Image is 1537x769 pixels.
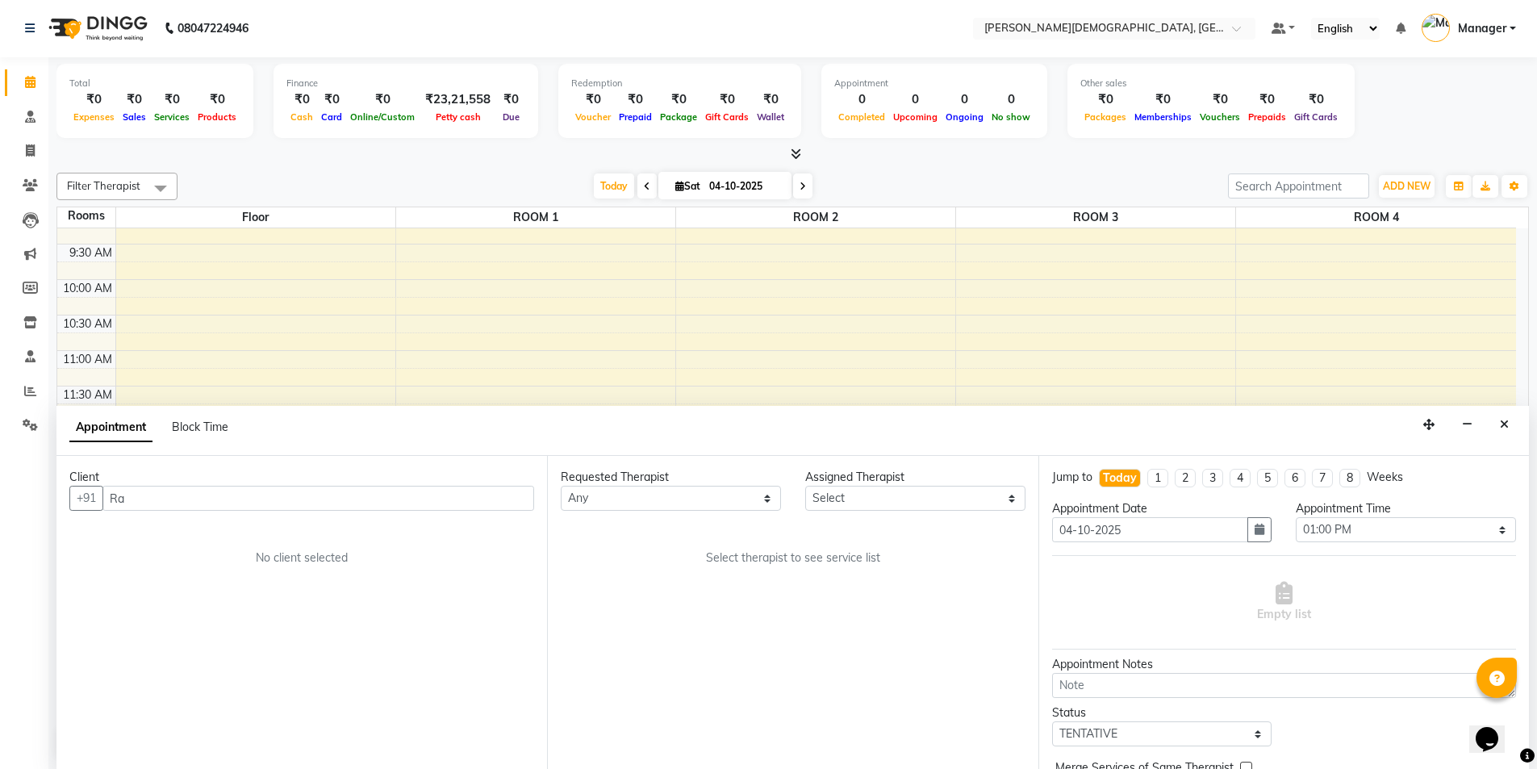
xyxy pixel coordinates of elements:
[615,90,656,109] div: ₹0
[615,111,656,123] span: Prepaid
[1383,180,1430,192] span: ADD NEW
[1244,111,1290,123] span: Prepaids
[1290,90,1342,109] div: ₹0
[1202,469,1223,487] li: 3
[1052,704,1272,721] div: Status
[1469,704,1521,753] iframe: chat widget
[1052,500,1272,517] div: Appointment Date
[1379,175,1435,198] button: ADD NEW
[889,111,942,123] span: Upcoming
[66,244,115,261] div: 9:30 AM
[286,90,317,109] div: ₹0
[69,486,103,511] button: +91
[286,111,317,123] span: Cash
[1290,111,1342,123] span: Gift Cards
[988,90,1034,109] div: 0
[988,111,1034,123] span: No show
[706,550,880,566] span: Select therapist to see service list
[1147,469,1168,487] li: 1
[1196,90,1244,109] div: ₹0
[671,180,704,192] span: Sat
[60,351,115,368] div: 11:00 AM
[805,469,1025,486] div: Assigned Therapist
[656,111,701,123] span: Package
[1296,500,1516,517] div: Appointment Time
[317,111,346,123] span: Card
[419,90,497,109] div: ₹23,21,558
[69,77,240,90] div: Total
[497,90,525,109] div: ₹0
[346,90,419,109] div: ₹0
[432,111,485,123] span: Petty cash
[889,90,942,109] div: 0
[676,207,955,228] span: ROOM 2
[1228,173,1369,199] input: Search Appointment
[119,90,150,109] div: ₹0
[150,111,194,123] span: Services
[701,90,753,109] div: ₹0
[1052,517,1249,542] input: yyyy-mm-dd
[1196,111,1244,123] span: Vouchers
[172,420,228,434] span: Block Time
[1080,111,1130,123] span: Packages
[942,111,988,123] span: Ongoing
[1367,469,1403,486] div: Weeks
[753,111,788,123] span: Wallet
[561,469,781,486] div: Requested Therapist
[956,207,1235,228] span: ROOM 3
[571,77,788,90] div: Redemption
[704,174,785,199] input: 2025-10-04
[594,173,634,199] span: Today
[69,90,119,109] div: ₹0
[1236,207,1516,228] span: ROOM 4
[1130,90,1196,109] div: ₹0
[60,387,115,403] div: 11:30 AM
[69,469,534,486] div: Client
[1339,469,1360,487] li: 8
[1130,111,1196,123] span: Memberships
[286,77,525,90] div: Finance
[1230,469,1251,487] li: 4
[701,111,753,123] span: Gift Cards
[1175,469,1196,487] li: 2
[1244,90,1290,109] div: ₹0
[69,413,152,442] span: Appointment
[499,111,524,123] span: Due
[1257,582,1311,623] span: Empty list
[834,90,889,109] div: 0
[834,77,1034,90] div: Appointment
[57,207,115,224] div: Rooms
[1257,469,1278,487] li: 5
[67,179,140,192] span: Filter Therapist
[396,207,675,228] span: ROOM 1
[116,207,395,228] span: Floor
[1458,20,1506,37] span: Manager
[102,486,534,511] input: Search by Name/Mobile/Email/Code
[317,90,346,109] div: ₹0
[571,90,615,109] div: ₹0
[108,550,495,566] div: No client selected
[194,90,240,109] div: ₹0
[571,111,615,123] span: Voucher
[1493,412,1516,437] button: Close
[119,111,150,123] span: Sales
[60,280,115,297] div: 10:00 AM
[1052,656,1516,673] div: Appointment Notes
[1080,90,1130,109] div: ₹0
[41,6,152,51] img: logo
[753,90,788,109] div: ₹0
[656,90,701,109] div: ₹0
[834,111,889,123] span: Completed
[1052,469,1092,486] div: Jump to
[150,90,194,109] div: ₹0
[1312,469,1333,487] li: 7
[1422,14,1450,42] img: Manager
[69,111,119,123] span: Expenses
[1103,470,1137,487] div: Today
[178,6,249,51] b: 08047224946
[194,111,240,123] span: Products
[1080,77,1342,90] div: Other sales
[942,90,988,109] div: 0
[1284,469,1305,487] li: 6
[346,111,419,123] span: Online/Custom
